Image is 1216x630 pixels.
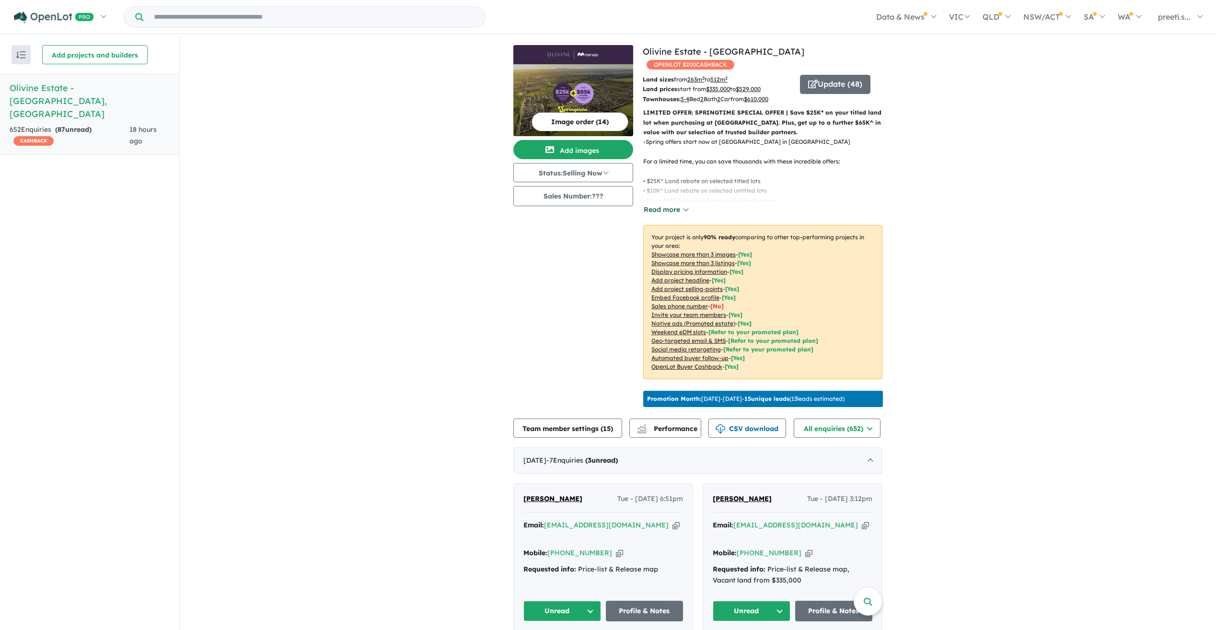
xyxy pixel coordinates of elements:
[725,285,739,292] span: [ Yes ]
[16,51,26,58] img: sort.svg
[800,75,870,94] button: Update (48)
[717,95,720,103] u: 2
[651,320,735,327] u: Native ads (Promoted estate)
[706,85,730,93] u: $ 335,000
[731,354,745,362] span: [Yes]
[643,84,793,94] p: start from
[513,447,882,474] div: [DATE]
[10,82,170,120] h5: Olivine Estate - [GEOGRAPHIC_DATA] , [GEOGRAPHIC_DATA]
[647,395,701,402] b: Promotion Month:
[713,548,737,557] strong: Mobile:
[712,277,726,284] span: [ Yes ]
[643,225,882,379] p: Your project is only comparing to other top-performing projects in your area: - - - - - - - - - -...
[585,456,618,465] strong: ( unread)
[643,137,890,235] p: - Spring offers start now at [GEOGRAPHIC_DATA] in [GEOGRAPHIC_DATA] For a limited time, you can s...
[643,94,793,104] p: Bed Bath Car from
[651,337,726,344] u: Geo-targeted email & SMS
[723,346,813,353] span: [Refer to your promoted plan]
[643,76,674,83] b: Land sizes
[713,494,772,503] span: [PERSON_NAME]
[705,76,728,83] span: to
[744,395,789,402] b: 15 unique leads
[651,259,735,267] u: Showcase more than 3 listings
[733,521,858,529] a: [EMAIL_ADDRESS][DOMAIN_NAME]
[637,427,647,433] img: bar-chart.svg
[513,64,633,136] img: Olivine Estate - Donnybrook
[736,85,761,93] u: $ 529,000
[544,521,669,529] a: [EMAIL_ADDRESS][DOMAIN_NAME]
[744,95,768,103] u: $ 610,000
[713,564,872,587] div: Price-list & Release map, Vacant land from $335,000
[637,424,646,430] img: line-chart.svg
[14,12,94,23] img: Openlot PRO Logo White
[647,60,734,70] span: OPENLOT $ 200 CASHBACK
[651,277,709,284] u: Add project headline
[700,95,704,103] u: 2
[713,565,765,573] strong: Requested info:
[722,294,736,301] span: [ Yes ]
[523,493,582,505] a: [PERSON_NAME]
[523,548,547,557] strong: Mobile:
[725,75,728,81] sup: 2
[702,75,705,81] sup: 2
[523,564,683,575] div: Price-list & Release map
[513,140,633,159] button: Add images
[513,45,633,136] a: Olivine Estate - Donnybrook LogoOlivine Estate - Donnybrook
[13,136,54,146] span: CASHBACK
[713,493,772,505] a: [PERSON_NAME]
[738,320,752,327] span: [Yes]
[523,494,582,503] span: [PERSON_NAME]
[10,124,129,147] div: 652 Enquir ies
[643,46,804,57] a: Olivine Estate - [GEOGRAPHIC_DATA]
[710,76,728,83] u: 512 m
[725,363,739,370] span: [Yes]
[643,95,681,103] b: Townhouses:
[713,521,733,529] strong: Email:
[1158,12,1191,22] span: preeti.s...
[672,520,680,530] button: Copy
[606,601,683,621] a: Profile & Notes
[513,163,633,182] button: Status:Selling Now
[738,251,752,258] span: [ Yes ]
[129,125,157,145] span: 18 hours ago
[523,565,576,573] strong: Requested info:
[145,7,483,27] input: Try estate name, suburb, builder or developer
[730,85,761,93] span: to
[704,233,735,241] b: 90 % ready
[713,601,790,621] button: Unread
[716,424,725,434] img: download icon
[728,337,818,344] span: [Refer to your promoted plan]
[687,76,705,83] u: 263 m
[517,49,629,60] img: Olivine Estate - Donnybrook Logo
[651,285,723,292] u: Add project selling-points
[651,303,708,310] u: Sales phone number
[708,328,799,336] span: [Refer to your promoted plan]
[651,294,719,301] u: Embed Facebook profile
[651,251,736,258] u: Showcase more than 3 images
[643,75,793,84] p: from
[523,601,601,621] button: Unread
[513,186,633,206] button: Sales Number:???
[546,456,618,465] span: - 7 Enquir ies
[603,424,611,433] span: 15
[55,125,92,134] strong: ( unread)
[651,346,721,353] u: Social media retargeting
[737,548,801,557] a: [PHONE_NUMBER]
[616,548,623,558] button: Copy
[647,395,845,403] p: [DATE] - [DATE] - ( 13 leads estimated)
[710,303,724,310] span: [ No ]
[638,424,697,433] span: Performance
[617,493,683,505] span: Tue - [DATE] 6:51pm
[737,259,751,267] span: [ Yes ]
[588,456,591,465] span: 3
[58,125,65,134] span: 87
[794,419,880,438] button: All enquiries (652)
[643,204,688,215] button: Read more
[651,354,729,362] u: Automated buyer follow-up
[807,493,872,505] span: Tue - [DATE] 3:12pm
[643,108,882,137] p: LIMITED OFFER: SPRINGTIME SPECIAL OFFER | Save $25K* on your titled land lot when purchasing at [...
[729,311,742,318] span: [ Yes ]
[42,45,148,64] button: Add projects and builders
[523,521,544,529] strong: Email:
[651,328,706,336] u: Weekend eDM slots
